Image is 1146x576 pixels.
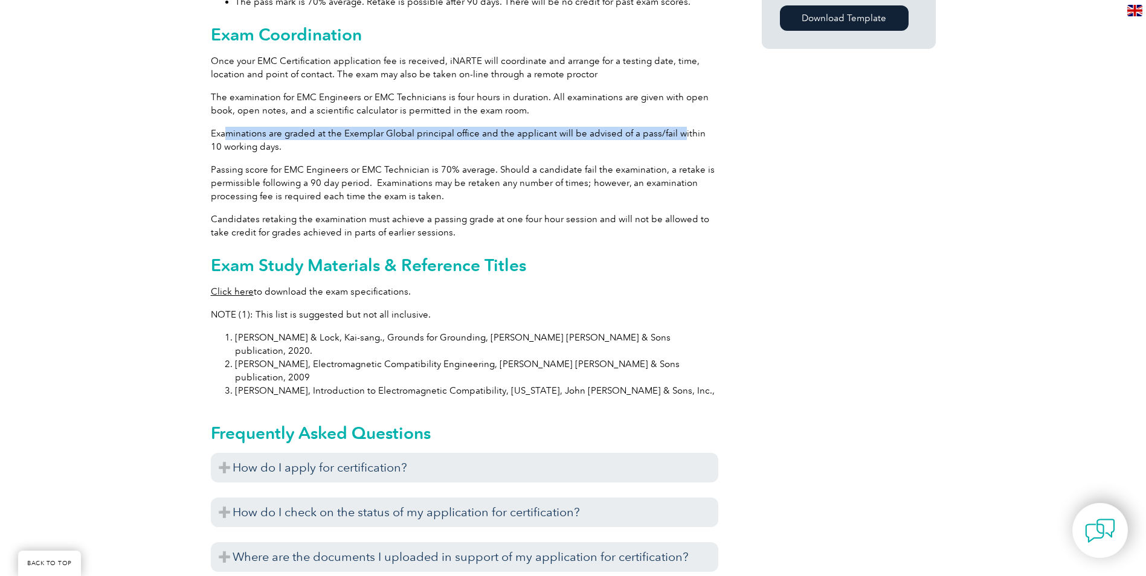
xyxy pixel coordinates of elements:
[211,213,718,239] p: Candidates retaking the examination must achieve a passing grade at one four hour session and wil...
[211,286,254,297] a: Click here
[211,163,718,203] p: Passing score for EMC Engineers or EMC Technician is 70% average. Should a candidate fail the exa...
[780,5,909,31] a: Download Template
[235,357,718,384] li: [PERSON_NAME], Electromagnetic Compatibility Engineering, [PERSON_NAME] [PERSON_NAME] & Sons publ...
[211,453,718,482] h3: How do I apply for certification?
[211,91,718,117] p: The examination for EMC Engineers or EMC Technicians is four hours in duration. All examinations ...
[18,551,81,576] a: BACK TO TOP
[235,331,718,357] li: [PERSON_NAME] & Lock, Kai-sang., Grounds for Grounding, [PERSON_NAME] [PERSON_NAME] & Sons public...
[1127,5,1142,16] img: en
[235,384,718,397] li: [PERSON_NAME], Introduction to Electromagnetic Compatibility, [US_STATE], John [PERSON_NAME] & So...
[211,542,718,572] h3: Where are the documents I uploaded in support of my application for certification?
[211,255,718,275] h2: Exam Study Materials & Reference Titles
[211,285,718,298] p: to download the exam specifications.
[211,423,718,443] h2: Frequently Asked Questions
[1085,516,1115,546] img: contact-chat.png
[211,54,718,81] p: Once your EMC Certification application fee is received, iNARTE will coordinate and arrange for a...
[211,127,718,153] p: Examinations are graded at the Exemplar Global principal office and the applicant will be advised...
[211,25,718,44] h2: Exam Coordination
[211,498,718,527] h3: How do I check on the status of my application for certification?
[211,308,718,321] p: NOTE (1): This list is suggested but not all inclusive.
